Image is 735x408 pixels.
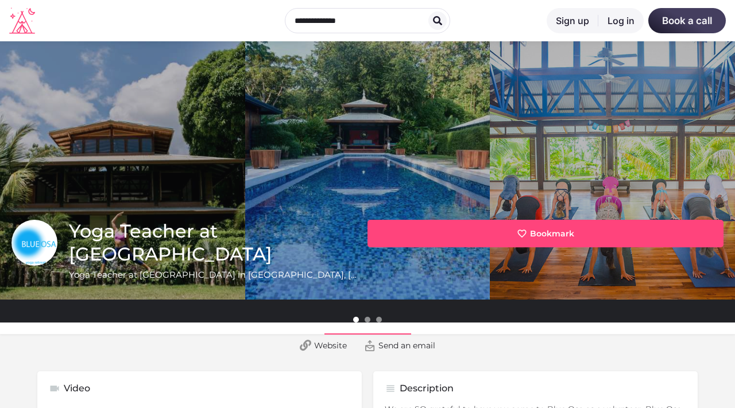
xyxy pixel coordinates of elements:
h5: Description [400,383,454,394]
a: Log in [598,8,644,33]
a: Header gallery image [490,41,735,300]
a: Book a call [648,8,726,33]
span: Website [314,340,347,351]
a: Bookmark [367,220,724,247]
a: Sign up [547,8,598,33]
span: Send an email [378,340,435,351]
h5: Video [64,383,90,394]
h1: Yoga Teacher at [GEOGRAPHIC_DATA] [69,220,362,266]
a: Header gallery image [245,41,490,300]
a: Listing logo [11,220,57,266]
a: Website [291,334,355,357]
span: Bookmark [530,228,574,239]
a: Send an email [355,334,444,357]
h2: Yoga Teacher at [GEOGRAPHIC_DATA] in [GEOGRAPHIC_DATA], [GEOGRAPHIC_DATA] [69,269,362,281]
